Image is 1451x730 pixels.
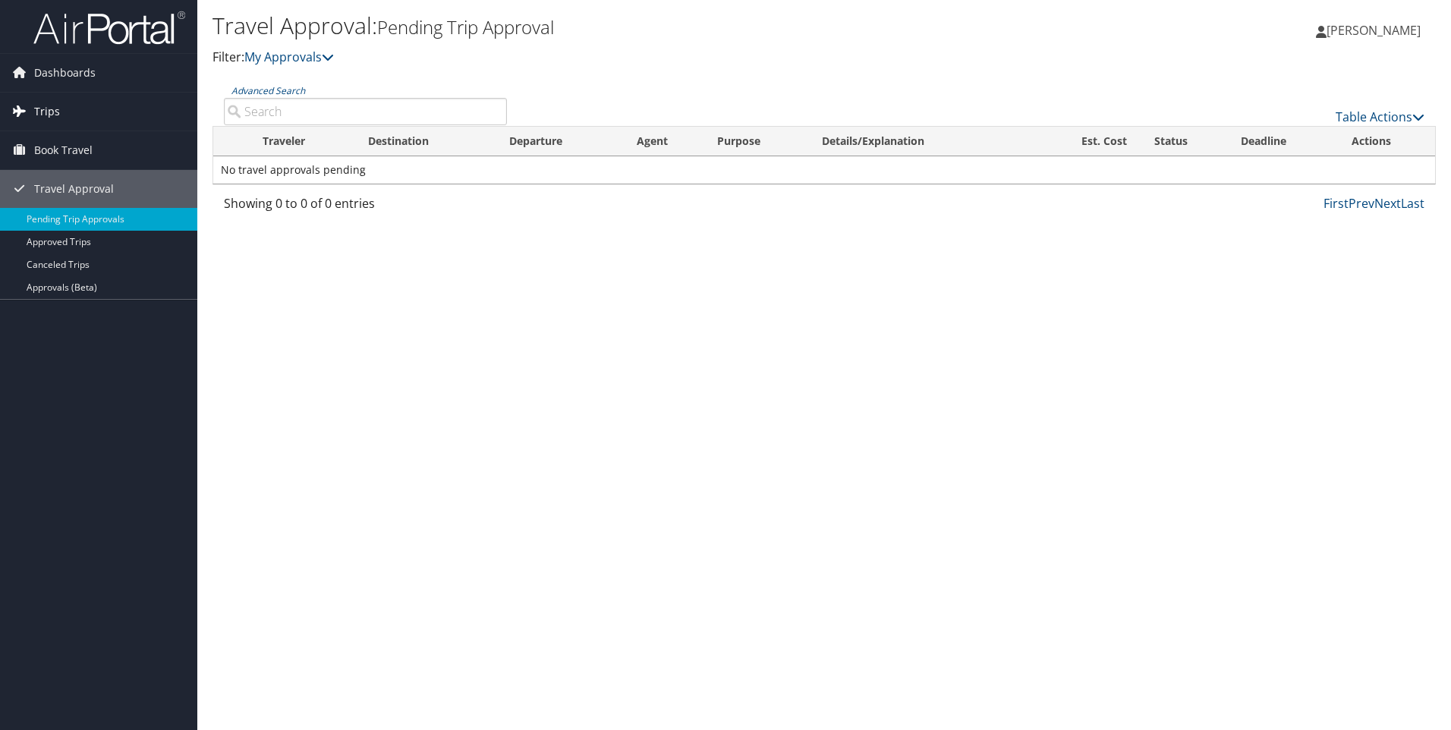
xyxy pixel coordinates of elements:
a: Last [1401,195,1424,212]
th: Actions [1338,127,1435,156]
th: Agent [623,127,704,156]
a: Next [1374,195,1401,212]
th: Est. Cost: activate to sort column ascending [1034,127,1141,156]
a: Table Actions [1336,109,1424,125]
span: Travel Approval [34,170,114,208]
a: Advanced Search [231,84,305,97]
h1: Travel Approval: [212,10,1028,42]
td: No travel approvals pending [213,156,1435,184]
p: Filter: [212,48,1028,68]
small: Pending Trip Approval [377,14,554,39]
div: Showing 0 to 0 of 0 entries [224,194,507,220]
span: Trips [34,93,60,131]
a: Prev [1349,195,1374,212]
th: Details/Explanation [808,127,1034,156]
span: Dashboards [34,54,96,92]
span: [PERSON_NAME] [1327,22,1421,39]
img: airportal-logo.png [33,10,185,46]
a: My Approvals [244,49,334,65]
th: Departure: activate to sort column ascending [496,127,623,156]
input: Advanced Search [224,98,507,125]
th: Purpose [703,127,808,156]
a: [PERSON_NAME] [1316,8,1436,53]
th: Status: activate to sort column ascending [1141,127,1226,156]
a: First [1324,195,1349,212]
th: Destination: activate to sort column ascending [354,127,496,156]
th: Traveler: activate to sort column ascending [249,127,354,156]
span: Book Travel [34,131,93,169]
th: Deadline: activate to sort column descending [1227,127,1339,156]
